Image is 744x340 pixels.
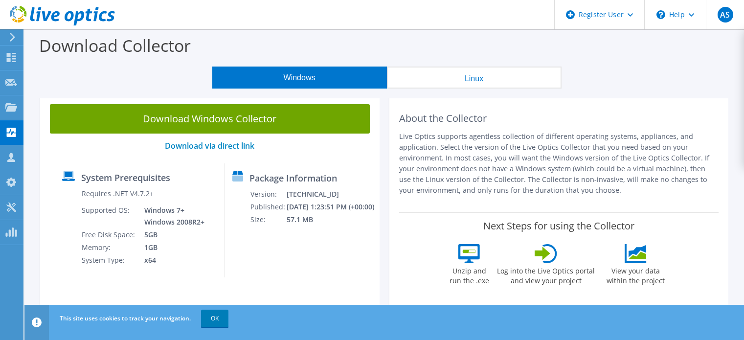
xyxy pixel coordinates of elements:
span: AS [718,7,733,23]
td: Published: [250,201,286,213]
button: Windows [212,67,387,89]
td: 1GB [137,241,206,254]
p: Live Optics supports agentless collection of different operating systems, appliances, and applica... [399,131,719,196]
td: System Type: [81,254,137,267]
a: OK [201,310,228,327]
td: 5GB [137,228,206,241]
span: This site uses cookies to track your navigation. [60,314,191,322]
h2: About the Collector [399,113,719,124]
a: Download Windows Collector [50,104,370,134]
button: Linux [387,67,562,89]
label: Download Collector [39,34,191,57]
td: Windows 7+ Windows 2008R2+ [137,204,206,228]
label: Log into the Live Optics portal and view your project [496,263,595,286]
label: System Prerequisites [81,173,170,182]
svg: \n [656,10,665,19]
td: 57.1 MB [286,213,375,226]
td: x64 [137,254,206,267]
td: Memory: [81,241,137,254]
label: Unzip and run the .exe [447,263,492,286]
td: Size: [250,213,286,226]
label: Requires .NET V4.7.2+ [82,189,154,199]
label: Package Information [249,173,337,183]
td: [TECHNICAL_ID] [286,188,375,201]
td: Free Disk Space: [81,228,137,241]
label: Next Steps for using the Collector [483,220,634,232]
label: View your data within the project [600,263,671,286]
td: Version: [250,188,286,201]
td: Supported OS: [81,204,137,228]
td: [DATE] 1:23:51 PM (+00:00) [286,201,375,213]
a: Download via direct link [165,140,254,151]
